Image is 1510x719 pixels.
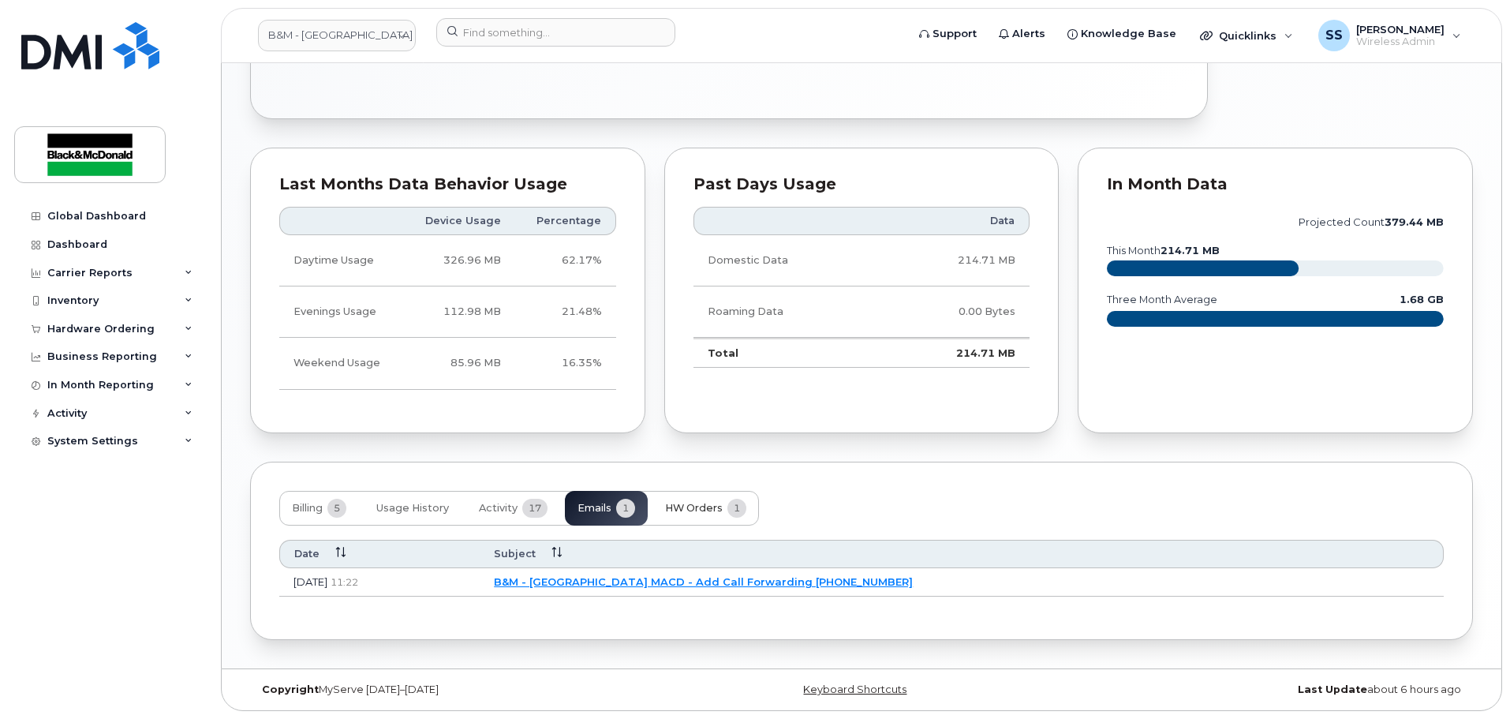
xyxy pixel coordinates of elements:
div: Past Days Usage [693,177,1030,193]
td: 85.96 MB [403,338,515,389]
span: Billing [292,502,323,515]
text: projected count [1299,216,1444,228]
span: [DATE] [293,575,327,588]
span: Usage History [376,502,449,515]
span: Quicklinks [1219,29,1276,42]
td: 214.71 MB [880,338,1030,368]
a: Keyboard Shortcuts [803,683,906,695]
span: Subject [494,547,536,561]
th: Data [880,207,1030,235]
span: Knowledge Base [1081,26,1176,42]
span: 11:22 [331,576,358,588]
th: Device Usage [403,207,515,235]
a: B&M - [GEOGRAPHIC_DATA] MACD - Add Call Forwarding [PHONE_NUMBER] [494,575,913,588]
td: 62.17% [515,235,616,286]
div: MyServe [DATE]–[DATE] [250,683,658,696]
text: 1.68 GB [1400,294,1444,305]
td: 16.35% [515,338,616,389]
th: Percentage [515,207,616,235]
span: 5 [327,499,346,518]
tspan: 214.71 MB [1161,245,1220,257]
text: three month average [1106,294,1217,305]
span: Support [933,26,977,42]
div: Last Months Data Behavior Usage [279,177,616,193]
span: 17 [522,499,548,518]
strong: Last Update [1298,683,1367,695]
td: 0.00 Bytes [880,286,1030,338]
a: B&M - Alberta [258,20,416,51]
text: this month [1106,245,1220,257]
td: 214.71 MB [880,235,1030,286]
span: SS [1325,26,1343,45]
td: Roaming Data [693,286,880,338]
a: Support [908,18,988,50]
td: Domestic Data [693,235,880,286]
td: Daytime Usage [279,235,403,286]
div: about 6 hours ago [1065,683,1473,696]
td: Evenings Usage [279,286,403,338]
span: HW Orders [665,502,723,515]
span: 1 [727,499,746,518]
td: 112.98 MB [403,286,515,338]
td: Total [693,338,880,368]
span: Wireless Admin [1356,36,1445,48]
div: Samantha Shandera [1307,20,1472,51]
a: Knowledge Base [1056,18,1187,50]
td: 326.96 MB [403,235,515,286]
div: Quicklinks [1189,20,1304,51]
tr: Weekdays from 6:00pm to 8:00am [279,286,616,338]
td: Weekend Usage [279,338,403,389]
span: Date [294,547,320,561]
span: Alerts [1012,26,1045,42]
span: Activity [479,502,518,515]
tr: Friday from 6:00pm to Monday 8:00am [279,338,616,389]
tspan: 379.44 MB [1385,216,1444,228]
div: In Month Data [1107,177,1444,193]
input: Find something... [436,18,675,47]
td: 21.48% [515,286,616,338]
span: [PERSON_NAME] [1356,23,1445,36]
strong: Copyright [262,683,319,695]
a: Alerts [988,18,1056,50]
